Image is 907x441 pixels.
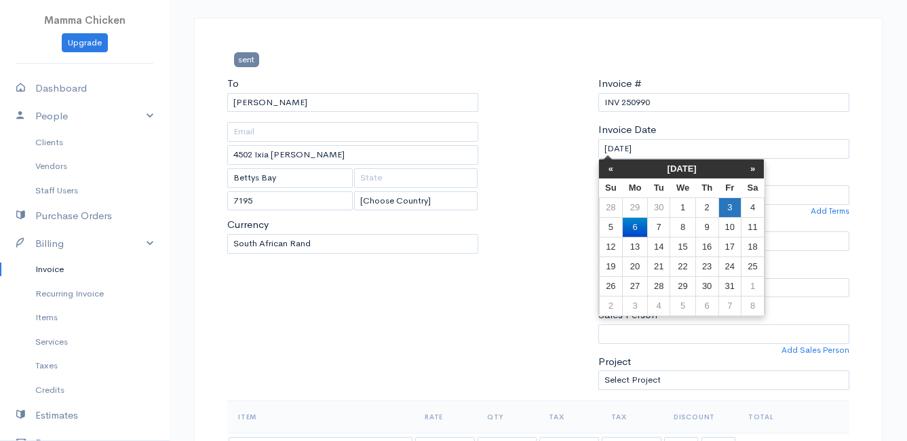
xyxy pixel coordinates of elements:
td: 4 [741,197,765,217]
th: Th [695,178,718,198]
td: 24 [718,256,741,276]
td: 28 [599,197,623,217]
th: Su [599,178,623,198]
label: Invoice Date [598,122,656,138]
td: 26 [599,276,623,296]
th: Tax [600,400,663,433]
td: 28 [647,276,670,296]
td: 11 [741,217,765,237]
td: 12 [599,237,623,256]
input: Address [227,145,478,165]
th: » [741,159,765,178]
th: « [599,159,623,178]
td: 20 [623,256,648,276]
td: 6 [695,296,718,315]
td: 10 [718,217,741,237]
label: Currency [227,217,269,233]
th: Qty [476,400,539,433]
span: sent [234,52,259,66]
th: Tax [538,400,600,433]
td: 5 [599,217,623,237]
td: 4 [647,296,670,315]
input: City [227,168,353,188]
a: Upgrade [62,33,108,53]
th: [DATE] [623,159,741,178]
th: Sa [741,178,765,198]
td: 8 [670,217,695,237]
th: We [670,178,695,198]
td: 6 [623,217,648,237]
td: 22 [670,256,695,276]
td: 29 [670,276,695,296]
label: Invoice # [598,76,642,92]
label: To [227,76,239,92]
th: Rate [414,400,476,433]
input: State [354,168,477,188]
th: Tu [647,178,670,198]
input: Client Name [227,93,478,113]
th: Item [227,400,414,433]
td: 27 [623,276,648,296]
input: Email [227,122,478,142]
td: 1 [741,276,765,296]
td: 7 [647,217,670,237]
td: 18 [741,237,765,256]
td: 29 [623,197,648,217]
input: Zip [227,191,353,211]
td: 25 [741,256,765,276]
td: 2 [599,296,623,315]
td: 21 [647,256,670,276]
td: 17 [718,237,741,256]
td: 2 [695,197,718,217]
td: 13 [623,237,648,256]
td: 15 [670,237,695,256]
td: 3 [718,197,741,217]
th: Mo [623,178,648,198]
td: 30 [647,197,670,217]
th: Fr [718,178,741,198]
td: 8 [741,296,765,315]
td: 1 [670,197,695,217]
input: dd-mm-yyyy [598,139,849,159]
a: Add Terms [811,205,849,217]
td: 19 [599,256,623,276]
td: 7 [718,296,741,315]
td: 9 [695,217,718,237]
td: 3 [623,296,648,315]
td: 5 [670,296,695,315]
td: 30 [695,276,718,296]
th: Total [737,400,800,433]
td: 14 [647,237,670,256]
label: Project [598,354,631,370]
a: Add Sales Person [781,344,849,356]
td: 31 [718,276,741,296]
span: Mamma Chicken [44,14,126,26]
td: 23 [695,256,718,276]
td: 16 [695,237,718,256]
th: Discount [663,400,737,433]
